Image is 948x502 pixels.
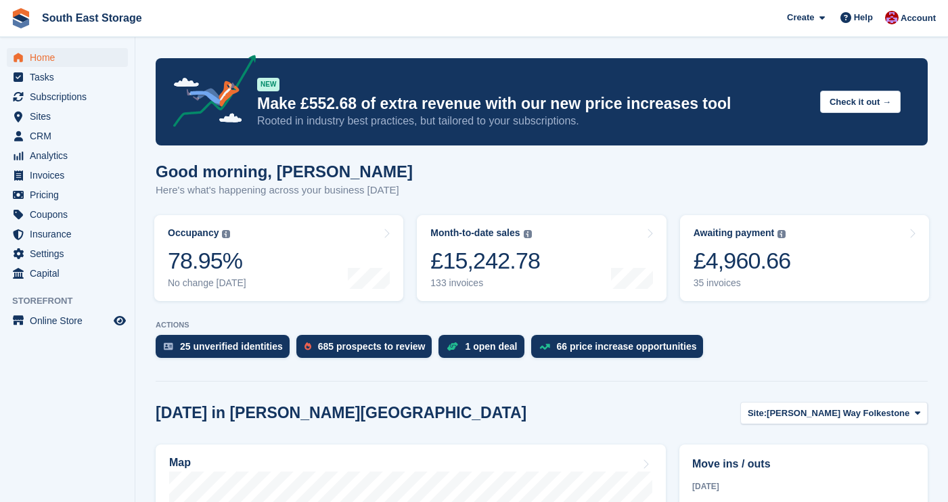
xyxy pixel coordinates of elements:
[777,230,786,238] img: icon-info-grey-7440780725fd019a000dd9b08b2336e03edf1995a4989e88bcd33f0948082b44.svg
[156,183,413,198] p: Here's what's happening across your business [DATE]
[30,205,111,224] span: Coupons
[222,230,230,238] img: icon-info-grey-7440780725fd019a000dd9b08b2336e03edf1995a4989e88bcd33f0948082b44.svg
[180,341,283,352] div: 25 unverified identities
[30,185,111,204] span: Pricing
[296,335,439,365] a: 685 prospects to review
[257,114,809,129] p: Rooted in industry best practices, but tailored to your subscriptions.
[7,87,128,106] a: menu
[304,342,311,350] img: prospect-51fa495bee0391a8d652442698ab0144808aea92771e9ea1ae160a38d050c398.svg
[787,11,814,24] span: Create
[7,166,128,185] a: menu
[30,68,111,87] span: Tasks
[156,321,928,329] p: ACTIONS
[7,127,128,145] a: menu
[7,311,128,330] a: menu
[557,341,697,352] div: 66 price increase opportunities
[465,341,517,352] div: 1 open deal
[692,480,915,493] div: [DATE]
[164,342,173,350] img: verify_identity-adf6edd0f0f0b5bbfe63781bf79b02c33cf7c696d77639b501bdc392416b5a36.svg
[156,162,413,181] h1: Good morning, [PERSON_NAME]
[168,277,246,289] div: No change [DATE]
[112,313,128,329] a: Preview store
[318,341,426,352] div: 685 prospects to review
[7,264,128,283] a: menu
[30,127,111,145] span: CRM
[30,225,111,244] span: Insurance
[11,8,31,28] img: stora-icon-8386f47178a22dfd0bd8f6a31ec36ba5ce8667c1dd55bd0f319d3a0aa187defe.svg
[820,91,901,113] button: Check it out →
[885,11,899,24] img: Roger Norris
[156,404,526,422] h2: [DATE] in [PERSON_NAME][GEOGRAPHIC_DATA]
[524,230,532,238] img: icon-info-grey-7440780725fd019a000dd9b08b2336e03edf1995a4989e88bcd33f0948082b44.svg
[748,407,767,420] span: Site:
[694,247,791,275] div: £4,960.66
[7,205,128,224] a: menu
[7,107,128,126] a: menu
[430,247,540,275] div: £15,242.78
[30,264,111,283] span: Capital
[539,344,550,350] img: price_increase_opportunities-93ffe204e8149a01c8c9dc8f82e8f89637d9d84a8eef4429ea346261dce0b2c0.svg
[30,146,111,165] span: Analytics
[30,166,111,185] span: Invoices
[692,456,915,472] h2: Move ins / outs
[168,227,219,239] div: Occupancy
[447,342,458,351] img: deal-1b604bf984904fb50ccaf53a9ad4b4a5d6e5aea283cecdc64d6e3604feb123c2.svg
[257,94,809,114] p: Make £552.68 of extra revenue with our new price increases tool
[417,215,666,301] a: Month-to-date sales £15,242.78 133 invoices
[257,78,279,91] div: NEW
[154,215,403,301] a: Occupancy 78.95% No change [DATE]
[30,311,111,330] span: Online Store
[7,48,128,67] a: menu
[680,215,929,301] a: Awaiting payment £4,960.66 35 invoices
[430,277,540,289] div: 133 invoices
[30,48,111,67] span: Home
[531,335,710,365] a: 66 price increase opportunities
[7,68,128,87] a: menu
[12,294,135,308] span: Storefront
[694,277,791,289] div: 35 invoices
[740,402,928,424] button: Site: [PERSON_NAME] Way Folkestone
[438,335,531,365] a: 1 open deal
[694,227,775,239] div: Awaiting payment
[901,12,936,25] span: Account
[169,457,191,469] h2: Map
[7,244,128,263] a: menu
[162,55,256,132] img: price-adjustments-announcement-icon-8257ccfd72463d97f412b2fc003d46551f7dbcb40ab6d574587a9cd5c0d94...
[7,146,128,165] a: menu
[30,244,111,263] span: Settings
[430,227,520,239] div: Month-to-date sales
[37,7,148,29] a: South East Storage
[156,335,296,365] a: 25 unverified identities
[30,87,111,106] span: Subscriptions
[7,185,128,204] a: menu
[168,247,246,275] div: 78.95%
[767,407,909,420] span: [PERSON_NAME] Way Folkestone
[30,107,111,126] span: Sites
[854,11,873,24] span: Help
[7,225,128,244] a: menu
